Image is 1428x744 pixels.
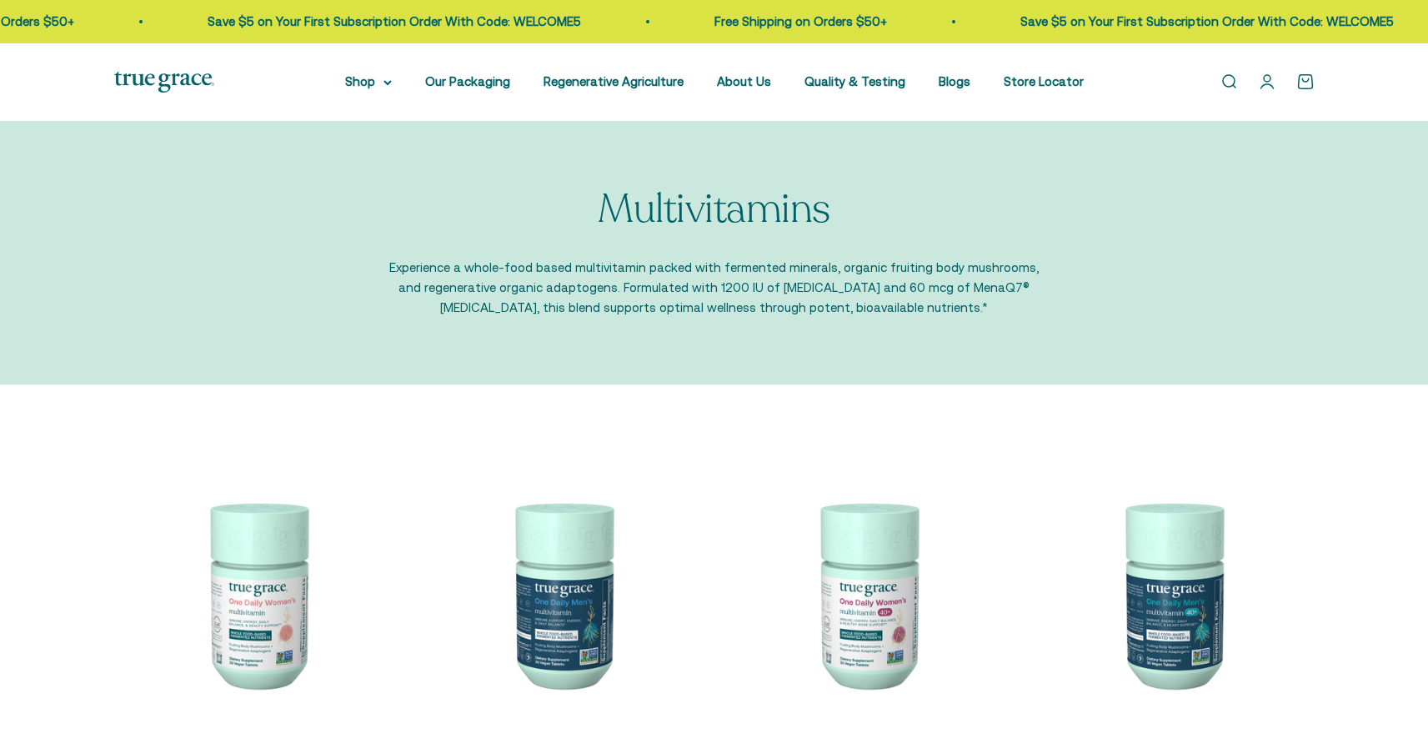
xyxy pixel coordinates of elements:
p: Experience a whole-food based multivitamin packed with fermented minerals, organic fruiting body ... [389,258,1040,318]
a: About Us [717,74,771,88]
img: One Daily Men's Multivitamin [419,451,704,736]
p: Multivitamins [598,188,830,232]
p: Save $5 on Your First Subscription Order With Code: WELCOME5 [1019,12,1392,32]
img: One Daily Men's 40+ Multivitamin [1030,451,1315,736]
img: Daily Multivitamin for Immune Support, Energy, Daily Balance, and Healthy Bone Support* Vitamin A... [724,451,1010,736]
a: Free Shipping on Orders $50+ [713,14,885,28]
a: Quality & Testing [804,74,905,88]
a: Our Packaging [425,74,510,88]
summary: Shop [345,72,392,92]
p: Save $5 on Your First Subscription Order With Code: WELCOME5 [206,12,579,32]
a: Blogs [939,74,970,88]
a: Store Locator [1004,74,1084,88]
img: We select ingredients that play a concrete role in true health, and we include them at effective ... [114,451,399,736]
a: Regenerative Agriculture [544,74,684,88]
